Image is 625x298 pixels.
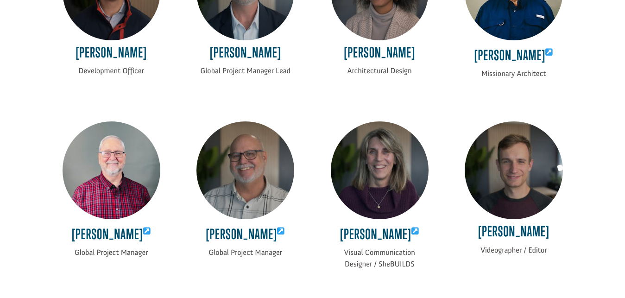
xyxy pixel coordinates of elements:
p: Missionary Architect [465,68,562,80]
img: emoji partyFace [17,19,24,27]
h4: [PERSON_NAME] [465,223,562,244]
img: John Sims [196,121,294,219]
p: Global Project Manager [63,247,160,259]
h4: [PERSON_NAME] [331,44,429,65]
p: Development Officer [63,65,160,77]
p: Videographer / Editor [465,245,562,256]
h4: [PERSON_NAME] [196,44,294,65]
span: [GEOGRAPHIC_DATA] , [GEOGRAPHIC_DATA] [25,37,127,44]
h4: [PERSON_NAME] [331,223,429,247]
h4: [PERSON_NAME] [196,223,294,247]
p: Visual Communication Designer / SheBUILDS [331,247,429,270]
p: Architectural Design [331,65,429,77]
strong: [GEOGRAPHIC_DATA]: 700 Cities Training Center [22,28,148,35]
button: Donate [131,19,172,35]
img: Max Zradovsky [465,121,562,219]
img: US.png [17,37,23,44]
h4: [PERSON_NAME] [63,223,160,247]
h4: [PERSON_NAME] [465,44,562,68]
p: Global Project Manager [196,247,294,259]
div: [PERSON_NAME] donated $25 [17,9,127,28]
img: David Huneycutt [63,121,160,219]
img: Deborah Sims [331,121,429,219]
h4: [PERSON_NAME] [63,44,160,65]
div: to [17,29,127,35]
p: Global Project Manager Lead [196,65,294,77]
